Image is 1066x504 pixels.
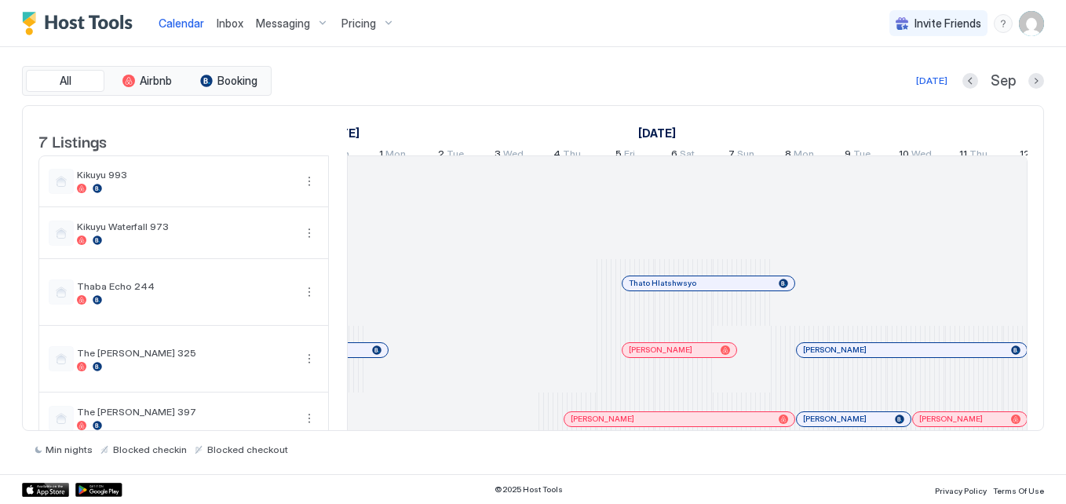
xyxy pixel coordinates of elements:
[300,172,319,191] button: More options
[611,144,639,167] a: September 5, 2025
[495,148,501,164] span: 3
[217,74,257,88] span: Booking
[571,414,634,424] span: [PERSON_NAME]
[300,283,319,301] button: More options
[935,486,987,495] span: Privacy Policy
[624,148,635,164] span: Fri
[959,148,967,164] span: 11
[77,221,294,232] span: Kikuyu Waterfall 973
[207,444,288,455] span: Blocked checkout
[841,144,874,167] a: September 9, 2025
[77,347,294,359] span: The [PERSON_NAME] 325
[911,148,932,164] span: Wed
[379,148,383,164] span: 1
[60,74,71,88] span: All
[629,345,692,355] span: [PERSON_NAME]
[22,12,140,35] a: Host Tools Logo
[300,224,319,243] div: menu
[671,148,677,164] span: 6
[189,70,268,92] button: Booking
[159,16,204,30] span: Calendar
[385,148,406,164] span: Mon
[140,74,172,88] span: Airbnb
[503,148,524,164] span: Wed
[256,16,310,31] span: Messaging
[991,72,1016,90] span: Sep
[955,144,991,167] a: September 11, 2025
[217,15,243,31] a: Inbox
[737,148,754,164] span: Sun
[375,144,410,167] a: September 1, 2025
[300,172,319,191] div: menu
[919,414,983,424] span: [PERSON_NAME]
[993,481,1044,498] a: Terms Of Use
[300,409,319,428] button: More options
[785,148,791,164] span: 8
[969,148,988,164] span: Thu
[680,148,695,164] span: Sat
[217,16,243,30] span: Inbox
[914,16,981,31] span: Invite Friends
[300,283,319,301] div: menu
[962,73,978,89] button: Previous month
[300,409,319,428] div: menu
[22,483,69,497] a: App Store
[341,16,376,31] span: Pricing
[300,349,319,368] button: More options
[993,486,1044,495] span: Terms Of Use
[853,148,871,164] span: Tue
[38,129,107,152] span: 7 Listings
[1016,144,1047,167] a: September 12, 2025
[77,280,294,292] span: Thaba Echo 244
[935,481,987,498] a: Privacy Policy
[108,70,186,92] button: Airbnb
[1020,148,1030,164] span: 12
[495,484,563,495] span: © 2025 Host Tools
[1019,11,1044,36] div: User profile
[77,406,294,418] span: The [PERSON_NAME] 397
[549,144,585,167] a: September 4, 2025
[447,148,464,164] span: Tue
[916,74,947,88] div: [DATE]
[899,148,909,164] span: 10
[634,122,680,144] a: September 1, 2025
[300,224,319,243] button: More options
[22,66,272,96] div: tab-group
[794,148,814,164] span: Mon
[781,144,818,167] a: September 8, 2025
[895,144,936,167] a: September 10, 2025
[1028,73,1044,89] button: Next month
[438,148,444,164] span: 2
[300,349,319,368] div: menu
[667,144,699,167] a: September 6, 2025
[725,144,758,167] a: September 7, 2025
[615,148,622,164] span: 5
[434,144,468,167] a: September 2, 2025
[803,414,867,424] span: [PERSON_NAME]
[77,169,294,181] span: Kikuyu 993
[728,148,735,164] span: 7
[845,148,851,164] span: 9
[75,483,122,497] a: Google Play Store
[26,70,104,92] button: All
[113,444,187,455] span: Blocked checkin
[803,345,867,355] span: [PERSON_NAME]
[46,444,93,455] span: Min nights
[563,148,581,164] span: Thu
[159,15,204,31] a: Calendar
[491,144,528,167] a: September 3, 2025
[553,148,560,164] span: 4
[629,278,696,288] span: Thato Hlatshwsyo
[994,14,1013,33] div: menu
[914,71,950,90] button: [DATE]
